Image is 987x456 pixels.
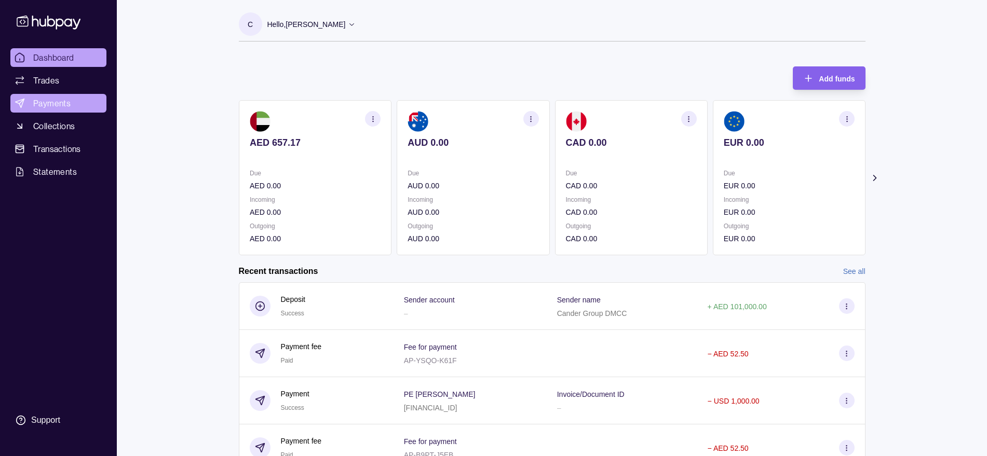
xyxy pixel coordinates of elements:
span: Paid [281,357,293,364]
span: Statements [33,165,77,178]
span: Transactions [33,143,81,155]
p: AP-YSQO-K61F [404,356,457,365]
img: ca [565,111,586,132]
p: CAD 0.00 [565,180,696,191]
a: Support [10,409,106,431]
a: See all [843,266,866,277]
p: Outgoing [408,220,538,232]
span: Add funds [819,75,855,83]
p: Deposit [281,294,305,305]
span: Payments [33,97,71,109]
p: Invoice/Document ID [557,390,625,398]
p: Sender account [404,296,455,304]
p: AUD 0.00 [408,206,538,218]
p: AUD 0.00 [408,180,538,191]
p: AUD 0.00 [408,137,538,148]
p: Sender name [557,296,601,304]
span: Trades [33,74,59,87]
span: Collections [33,120,75,132]
div: Support [31,414,60,426]
p: Payment fee [281,341,322,352]
p: C [248,19,253,30]
p: AED 0.00 [250,180,381,191]
p: – [404,309,408,317]
p: Outgoing [565,220,696,232]
p: Fee for payment [404,343,457,351]
a: Statements [10,162,106,181]
p: Incoming [250,194,381,205]
p: Incoming [408,194,538,205]
button: Add funds [793,66,865,90]
p: AUD 0.00 [408,233,538,244]
p: CAD 0.00 [565,137,696,148]
p: AED 0.00 [250,233,381,244]
p: Fee for payment [404,437,457,446]
span: Success [281,310,304,317]
p: − AED 52.50 [708,350,749,358]
p: Due [723,168,854,179]
p: [FINANCIAL_ID] [404,404,457,412]
a: Dashboard [10,48,106,67]
span: Success [281,404,304,411]
p: CAD 0.00 [565,206,696,218]
p: − USD 1,000.00 [708,397,760,405]
img: ae [250,111,271,132]
p: Cander Group DMCC [557,309,627,317]
p: Incoming [565,194,696,205]
p: Due [565,168,696,179]
p: Due [408,168,538,179]
p: EUR 0.00 [723,137,854,148]
p: EUR 0.00 [723,206,854,218]
span: Dashboard [33,51,74,64]
a: Payments [10,94,106,113]
p: + AED 101,000.00 [708,302,767,311]
p: EUR 0.00 [723,233,854,244]
p: Outgoing [723,220,854,232]
p: Outgoing [250,220,381,232]
img: au [408,111,428,132]
p: Due [250,168,381,179]
a: Collections [10,117,106,135]
p: − AED 52.50 [708,444,749,452]
p: AED 657.17 [250,137,381,148]
p: – [557,404,561,412]
p: Payment [281,388,309,399]
a: Trades [10,71,106,90]
a: Transactions [10,140,106,158]
p: Incoming [723,194,854,205]
h2: Recent transactions [239,266,318,277]
p: CAD 0.00 [565,233,696,244]
p: EUR 0.00 [723,180,854,191]
p: Payment fee [281,435,322,447]
img: eu [723,111,744,132]
p: Hello, [PERSON_NAME] [267,19,346,30]
p: AED 0.00 [250,206,381,218]
p: PE [PERSON_NAME] [404,390,476,398]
